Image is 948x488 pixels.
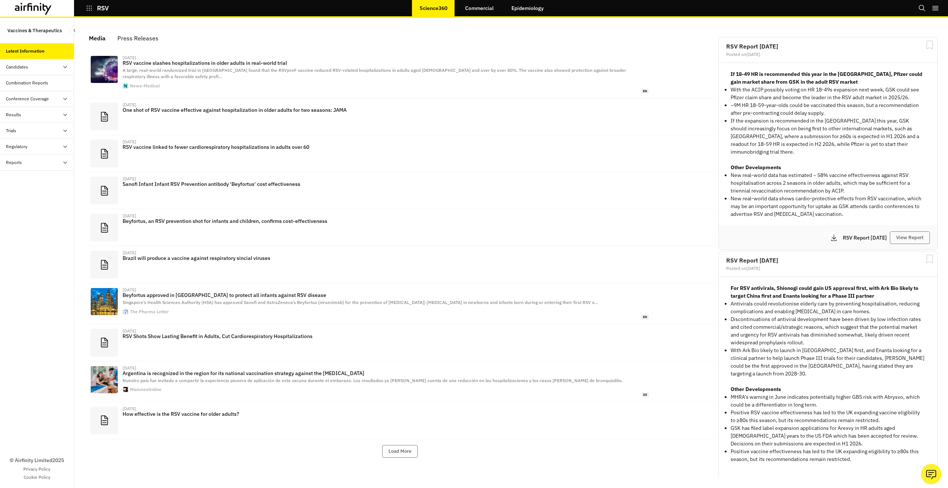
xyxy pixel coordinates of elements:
[10,457,64,464] p: © Airfinity Limited 2025
[84,361,715,402] a: [DATE]Argentina is recognized in the region for its national vaccination strategy against the [ME...
[117,33,158,44] div: Press Releases
[123,366,136,370] div: [DATE]
[925,40,934,50] svg: Bookmark Report
[84,246,715,283] a: [DATE]Brazil will produce a vaccine against respiratory sincial viruses
[123,140,136,144] div: [DATE]
[84,402,715,439] a: [DATE]How effective is the RSV vaccine for older adults?
[731,347,925,378] p: With Ark Bio likely to launch in [GEOGRAPHIC_DATA] first, and Enanta looking for a clinical partn...
[731,285,918,299] strong: For RSV antivirals, Shionogi could gain US approval first, with Ark Bio likely to target China fi...
[130,84,160,88] div: News-Medical
[382,445,418,458] button: Load More
[731,101,925,117] p: ~9M HR 18-59-year-olds could be vaccinated this season, but a recommendation after pre-contractin...
[7,24,62,37] p: Vaccines & Therapeutics
[84,98,715,135] a: [DATE]One shot of RSV vaccine effective against hospitalization in older adults for two seasons: ...
[123,177,136,181] div: [DATE]
[726,52,930,57] div: Posted on [DATE]
[91,56,118,83] img: ImageForNews_819066_17579122747531203.jpg
[731,86,925,101] p: With the ACIP possibly voting on HR 18-49s expansion next week, GSK could see Pfizer claim share ...
[123,214,136,218] div: [DATE]
[6,48,44,54] div: Latest Information
[731,409,925,424] li: Positive RSV vaccine effectiveness has led to the UK expanding vaccine eligibility to ≥80s this s...
[123,370,649,376] p: Argentina is recognized in the region for its national vaccination strategy against the [MEDICAL_...
[123,83,128,88] img: favicon-96x96.png
[123,300,598,305] span: Singapore’s Health Sciences Authority (HSA) has approved Sanofi and AstraZeneca’s Beyfortus (nirs...
[123,288,136,292] div: [DATE]
[6,127,16,134] div: Trials
[6,80,48,86] div: Combination Reports
[921,464,941,484] button: Ask our analysts
[123,218,649,224] p: Beyfortus, an RSV prevention shot for infants and children, confirms cost-effectiveness
[123,387,128,392] img: Ojosolocuad-320x320.png
[130,387,161,392] div: MisionesOnline
[6,64,28,70] div: Candidates
[731,171,925,195] li: New real-world data has estimated ~ 58% vaccine effectiveness against RSV hospitalisation across ...
[6,159,22,166] div: Reports
[641,315,649,320] span: en
[123,407,136,411] div: [DATE]
[731,424,925,448] li: GSK has filed label expansion applications for Arexvy in HR adults aged [DEMOGRAPHIC_DATA] years ...
[726,257,930,263] h2: RSV Report [DATE]
[731,71,922,85] strong: If 18-49 HR is recommended this year in the [GEOGRAPHIC_DATA], Pfizer could gain market share fro...
[731,117,925,156] p: If the expansion is recommended in the [GEOGRAPHIC_DATA] this year, GSK should increasingly focus...
[925,254,934,264] svg: Bookmark Report
[130,310,169,314] div: The Pharma Letter
[24,474,50,481] a: Cookie Policy
[123,107,649,113] p: One shot of RSV vaccine effective against hospitalization in older adults for two seasons: JAMA
[843,235,890,240] p: RSV Report [DATE]
[23,466,50,472] a: Privacy Policy
[123,378,622,383] span: Nuestro país fue invitado a compartir la experiencia pionera de aplicación de esta vacuna durante...
[84,324,715,361] a: [DATE]RSV Shots Show Lasting Benefit in Adults, Cut Cardiorespiratory Hospitalizations
[123,60,649,66] p: RSV vaccine slashes hospitalizations in older adults in real-world trial
[731,300,925,315] p: Antivirals could revolutionise elderly care by preventing hospitalisation, reducing complications...
[84,51,715,98] a: [DATE]RSV vaccine slashes hospitalizations in older adults in real-world trialA large, real-world...
[731,164,781,171] strong: Other Developments
[731,195,925,218] li: New real-world data shows cardio-protective effects from RSV vaccination, which may be an importa...
[123,333,649,339] p: RSV Shots Show Lasting Benefit in Adults, Cut Cardiorespiratory Hospitalizations
[123,292,649,298] p: Beyfortus approved in [GEOGRAPHIC_DATA] to protect all infants against RSV disease
[89,33,106,44] div: Media
[123,67,626,79] span: A large, real-world randomized trial in [GEOGRAPHIC_DATA] found that the RSVpreF vaccine reduced ...
[918,2,926,14] button: Search
[642,392,649,397] span: es
[70,26,79,35] button: Close Sidebar
[123,411,649,417] p: How effective is the RSV vaccine for older adults?
[123,251,136,255] div: [DATE]
[123,103,136,107] div: [DATE]
[731,315,925,347] p: Discontinuations of antiviral development have been driven by low infection rates and cited comme...
[91,366,118,393] img: VACUNACION-SINCICIAL-8.jpg
[731,448,925,463] li: Positive vaccine effectiveness has led to the UK expanding eligibility to ≥80s this season, but i...
[726,266,930,271] div: Posted on [DATE]
[731,393,925,409] li: MHRA’s warning in June indicates potentially higher GBS risk with Abrysvo, which could be a diffe...
[717,33,939,477] div: grid
[726,43,930,49] h2: RSV Report [DATE]
[97,5,109,11] p: RSV
[123,309,128,314] img: faviconV2
[6,96,49,102] div: Conference Coverage
[123,255,649,261] p: Brazil will produce a vaccine against respiratory sincial viruses
[84,283,715,324] a: [DATE]Beyfortus approved in [GEOGRAPHIC_DATA] to protect all infants against RSV diseaseSingapore...
[731,386,781,392] strong: Other Developments
[84,209,715,246] a: [DATE]Beyfortus, an RSV prevention shot for infants and children, confirms cost-effectiveness
[420,5,447,11] p: Science360
[86,2,109,14] button: RSV
[123,329,136,333] div: [DATE]
[123,56,136,60] div: [DATE]
[6,143,27,150] div: Regulatory
[6,111,21,118] div: Results
[123,144,649,150] p: RSV vaccine linked to fewer cardiorespiratory hospitalizations in adults over 60
[91,288,118,315] img: d6532441-21cd-11ef-b9fd-3d6df514ffbd-singapore.jpg
[890,231,930,244] button: View Report
[84,172,715,209] a: [DATE]Sanofi Infant Infant RSV Prevention antibody 'Beyfortus' cost effectiveness
[641,89,649,94] span: en
[84,135,715,172] a: [DATE]RSV vaccine linked to fewer cardiorespiratory hospitalizations in adults over 60
[123,181,649,187] p: Sanofi Infant Infant RSV Prevention antibody 'Beyfortus' cost effectiveness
